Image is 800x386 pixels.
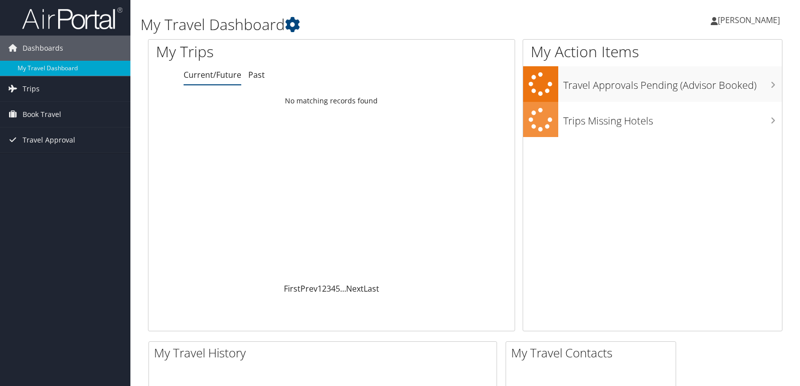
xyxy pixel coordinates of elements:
[154,344,497,361] h2: My Travel History
[22,7,122,30] img: airportal-logo.png
[23,36,63,61] span: Dashboards
[336,283,340,294] a: 5
[184,69,241,80] a: Current/Future
[511,344,676,361] h2: My Travel Contacts
[284,283,300,294] a: First
[718,15,780,26] span: [PERSON_NAME]
[331,283,336,294] a: 4
[346,283,364,294] a: Next
[523,102,782,138] a: Trips Missing Hotels
[364,283,379,294] a: Last
[23,127,75,153] span: Travel Approval
[563,73,782,92] h3: Travel Approvals Pending (Advisor Booked)
[23,76,40,101] span: Trips
[563,109,782,128] h3: Trips Missing Hotels
[523,66,782,102] a: Travel Approvals Pending (Advisor Booked)
[23,102,61,127] span: Book Travel
[322,283,327,294] a: 2
[140,14,573,35] h1: My Travel Dashboard
[248,69,265,80] a: Past
[711,5,790,35] a: [PERSON_NAME]
[300,283,317,294] a: Prev
[156,41,355,62] h1: My Trips
[317,283,322,294] a: 1
[327,283,331,294] a: 3
[148,92,515,110] td: No matching records found
[340,283,346,294] span: …
[523,41,782,62] h1: My Action Items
